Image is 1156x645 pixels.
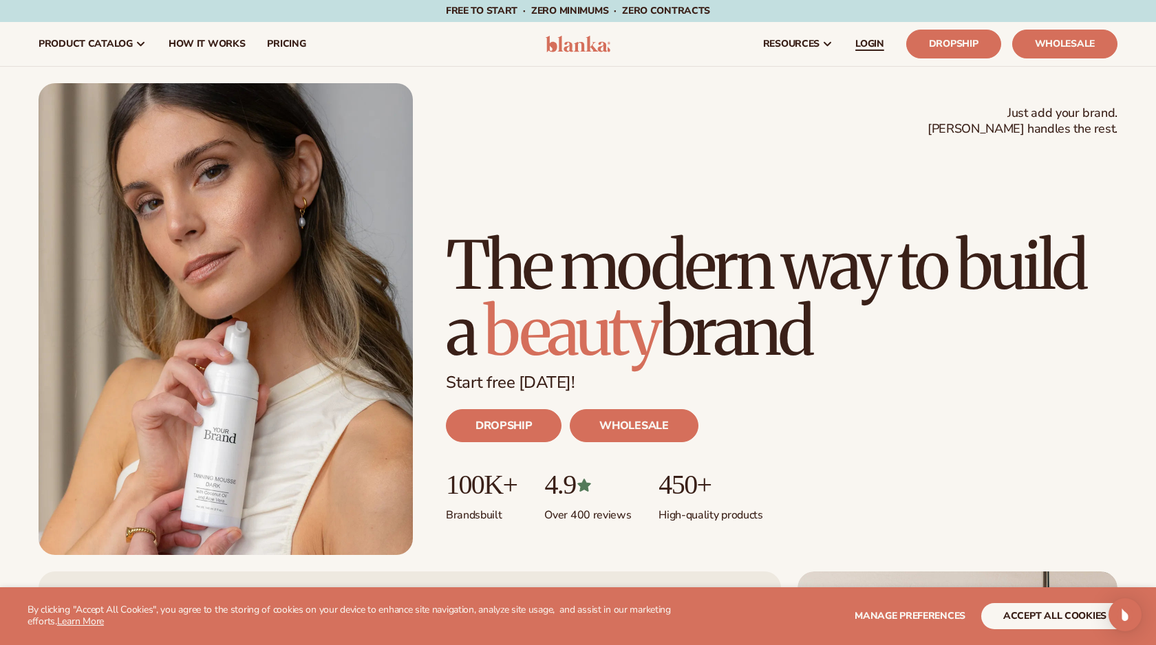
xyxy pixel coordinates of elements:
[28,22,158,66] a: product catalog
[659,500,762,523] p: High-quality products
[446,232,1117,364] h1: The modern way to build a brand
[39,83,413,555] img: Blanka hero private label beauty Female holding tanning mousse
[28,604,674,628] p: By clicking "Accept All Cookies", you agree to the storing of cookies on your device to enhance s...
[169,39,246,50] span: How It Works
[39,39,133,50] span: product catalog
[57,615,104,628] a: Learn More
[763,39,820,50] span: resources
[928,105,1117,138] span: Just add your brand. [PERSON_NAME] handles the rest.
[158,22,257,66] a: How It Works
[446,409,561,442] a: DROPSHIP
[446,470,517,500] p: 100K+
[544,470,631,500] p: 4.9
[544,500,631,523] p: Over 400 reviews
[906,30,1001,58] a: Dropship
[546,36,611,52] img: logo
[484,290,659,373] span: beauty
[1012,30,1117,58] a: Wholesale
[446,373,1117,393] p: Start free [DATE]!
[752,22,844,66] a: resources
[855,609,965,622] span: Manage preferences
[256,22,317,66] a: pricing
[570,409,698,442] a: WHOLESALE
[855,603,965,629] button: Manage preferences
[659,470,762,500] p: 450+
[855,39,884,50] span: LOGIN
[981,603,1128,629] button: accept all cookies
[844,22,895,66] a: LOGIN
[446,500,517,523] p: Brands built
[267,39,306,50] span: pricing
[446,4,710,17] span: Free to start · ZERO minimums · ZERO contracts
[1109,598,1142,631] div: Open Intercom Messenger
